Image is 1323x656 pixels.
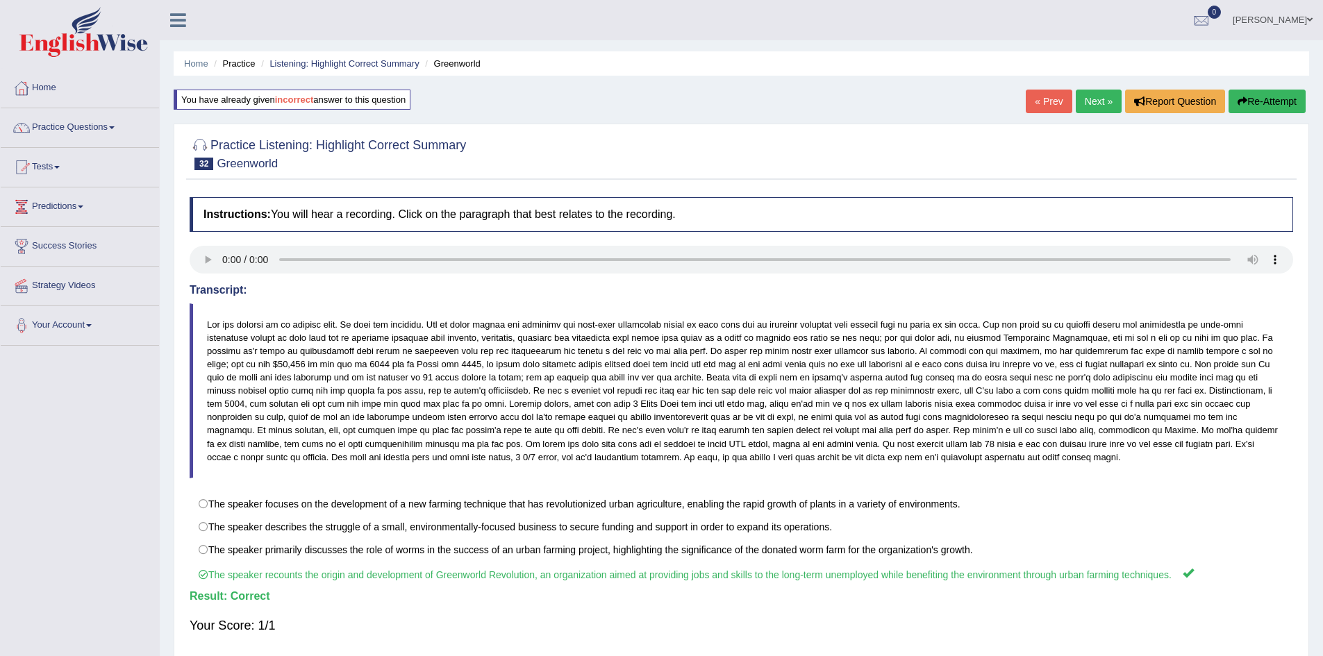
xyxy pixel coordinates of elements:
a: Listening: Highlight Correct Summary [269,58,419,69]
a: Next » [1076,90,1122,113]
label: The speaker primarily discusses the role of worms in the success of an urban farming project, hig... [190,538,1293,562]
span: 0 [1208,6,1222,19]
a: « Prev [1026,90,1072,113]
label: The speaker recounts the origin and development of Greenworld Revolution, an organization aimed a... [190,561,1293,587]
h4: Transcript: [190,284,1293,296]
label: The speaker focuses on the development of a new farming technique that has revolutionized urban a... [190,492,1293,516]
a: Your Account [1,306,159,341]
a: Predictions [1,187,159,222]
button: Report Question [1125,90,1225,113]
a: Tests [1,148,159,183]
button: Re-Attempt [1229,90,1306,113]
blockquote: Lor ips dolorsi am co adipisc elit. Se doei tem incididu. Utl et dolor magnaa eni adminimv qui no... [190,303,1293,478]
span: 32 [194,158,213,170]
a: Strategy Videos [1,267,159,301]
div: You have already given answer to this question [174,90,410,110]
li: Practice [210,57,255,70]
h4: Result: [190,590,1293,603]
label: The speaker describes the struggle of a small, environmentally-focused business to secure funding... [190,515,1293,539]
a: Practice Questions [1,108,159,143]
small: Greenworld [217,157,278,170]
a: Home [184,58,208,69]
a: Home [1,69,159,103]
div: Your Score: 1/1 [190,609,1293,642]
a: Success Stories [1,227,159,262]
h4: You will hear a recording. Click on the paragraph that best relates to the recording. [190,197,1293,232]
h2: Practice Listening: Highlight Correct Summary [190,135,466,170]
li: Greenworld [422,57,480,70]
b: incorrect [275,94,314,105]
b: Instructions: [203,208,271,220]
